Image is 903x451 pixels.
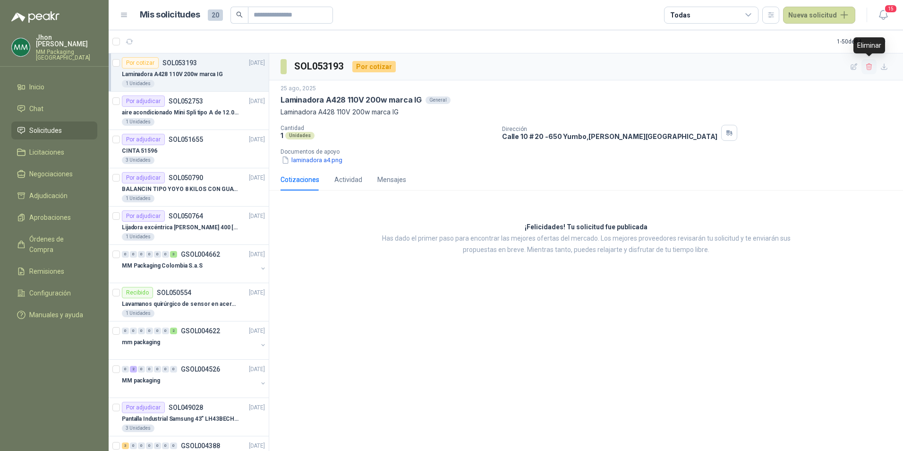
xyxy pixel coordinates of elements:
[162,328,169,334] div: 0
[29,125,62,136] span: Solicitudes
[29,147,64,157] span: Licitaciones
[281,174,319,185] div: Cotizaciones
[109,283,269,321] a: RecibidoSOL050554[DATE] Lavamanos quirúrgico de sensor en acero referencia TLS-131 Unidades
[783,7,855,24] button: Nueva solicitud
[170,251,177,258] div: 3
[36,34,97,47] p: Jhon [PERSON_NAME]
[249,212,265,221] p: [DATE]
[837,34,892,49] div: 1 - 50 de 84
[122,147,157,156] p: CINTA 51596
[122,249,267,279] a: 0 0 0 0 0 0 3 GSOL004662[DATE] MM Packaging Colombia S.a.S
[875,7,892,24] button: 15
[122,185,239,194] p: BALANCIN TIPO YOYO 8 KILOS CON GUAYA ACERO INOX
[369,233,803,256] p: Has dado el primer paso para encontrar las mejores ofertas del mercado. Los mejores proveedores r...
[281,131,283,139] p: 1
[130,366,137,373] div: 2
[169,136,203,143] p: SOL051655
[154,366,161,373] div: 0
[236,11,243,18] span: search
[249,173,265,182] p: [DATE]
[122,251,129,258] div: 0
[122,134,165,145] div: Por adjudicar
[281,84,316,93] p: 25 ago, 2025
[122,172,165,183] div: Por adjudicar
[109,398,269,436] a: Por adjudicarSOL049028[DATE] Pantalla Industrial Samsung 43” LH43BECHLGKXZL BE43C-H3 Unidades
[122,195,154,202] div: 1 Unidades
[122,300,239,309] p: Lavamanos quirúrgico de sensor en acero referencia TLS-13
[154,442,161,449] div: 0
[170,442,177,449] div: 0
[181,442,220,449] p: GSOL004388
[181,328,220,334] p: GSOL004622
[130,442,137,449] div: 0
[154,328,161,334] div: 0
[502,126,717,132] p: Dirección
[249,288,265,297] p: [DATE]
[122,376,160,385] p: MM packaging
[122,415,239,424] p: Pantalla Industrial Samsung 43” LH43BECHLGKXZL BE43C-H
[281,155,343,165] button: laminadora a4.png
[169,213,203,219] p: SOL050764
[122,70,223,79] p: Laminadora A428 110V 200w marca IG
[208,9,223,21] span: 20
[29,212,71,223] span: Aprobaciones
[36,49,97,61] p: MM Packaging [GEOGRAPHIC_DATA]
[109,207,269,245] a: Por adjudicarSOL050764[DATE] Lijadora excéntrica [PERSON_NAME] 400 [PERSON_NAME] gex 125-150 ave1...
[285,132,315,139] div: Unidades
[138,328,145,334] div: 0
[130,251,137,258] div: 0
[249,327,265,336] p: [DATE]
[11,306,97,324] a: Manuales y ayuda
[122,118,154,126] div: 1 Unidades
[122,95,165,107] div: Por adjudicar
[29,288,71,298] span: Configuración
[130,328,137,334] div: 0
[138,442,145,449] div: 0
[11,284,97,302] a: Configuración
[29,234,88,255] span: Órdenes de Compra
[122,287,153,298] div: Recibido
[122,210,165,222] div: Por adjudicar
[154,251,161,258] div: 0
[146,442,153,449] div: 0
[122,328,129,334] div: 0
[122,80,154,87] div: 1 Unidades
[29,310,83,320] span: Manuales y ayuda
[146,366,153,373] div: 0
[140,8,200,22] h1: Mis solicitudes
[138,251,145,258] div: 0
[11,78,97,96] a: Inicio
[334,174,362,185] div: Actividad
[281,95,422,105] p: Laminadora A428 110V 200w marca IG
[122,325,267,356] a: 0 0 0 0 0 0 2 GSOL004622[DATE] mm packaging
[294,59,345,74] h3: SOL053193
[29,169,73,179] span: Negociaciones
[11,262,97,280] a: Remisiones
[281,107,892,117] p: Laminadora A428 110V 200w marca IG
[122,425,154,432] div: 3 Unidades
[29,266,64,277] span: Remisiones
[122,57,159,69] div: Por cotizar
[670,10,690,20] div: Todas
[122,223,239,232] p: Lijadora excéntrica [PERSON_NAME] 400 [PERSON_NAME] gex 125-150 ave
[249,97,265,106] p: [DATE]
[377,174,406,185] div: Mensajes
[281,148,899,155] p: Documentos de apoyo
[122,402,165,413] div: Por adjudicar
[525,222,647,233] h3: ¡Felicidades! Tu solicitud fue publicada
[109,168,269,207] a: Por adjudicarSOL050790[DATE] BALANCIN TIPO YOYO 8 KILOS CON GUAYA ACERO INOX1 Unidades
[29,104,43,114] span: Chat
[249,59,265,68] p: [DATE]
[170,328,177,334] div: 2
[170,366,177,373] div: 0
[249,135,265,144] p: [DATE]
[162,366,169,373] div: 0
[122,366,129,373] div: 0
[11,143,97,161] a: Licitaciones
[853,37,885,53] div: Eliminar
[181,366,220,373] p: GSOL004526
[109,53,269,92] a: Por cotizarSOL053193[DATE] Laminadora A428 110V 200w marca IG1 Unidades
[249,250,265,259] p: [DATE]
[352,61,396,72] div: Por cotizar
[11,165,97,183] a: Negociaciones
